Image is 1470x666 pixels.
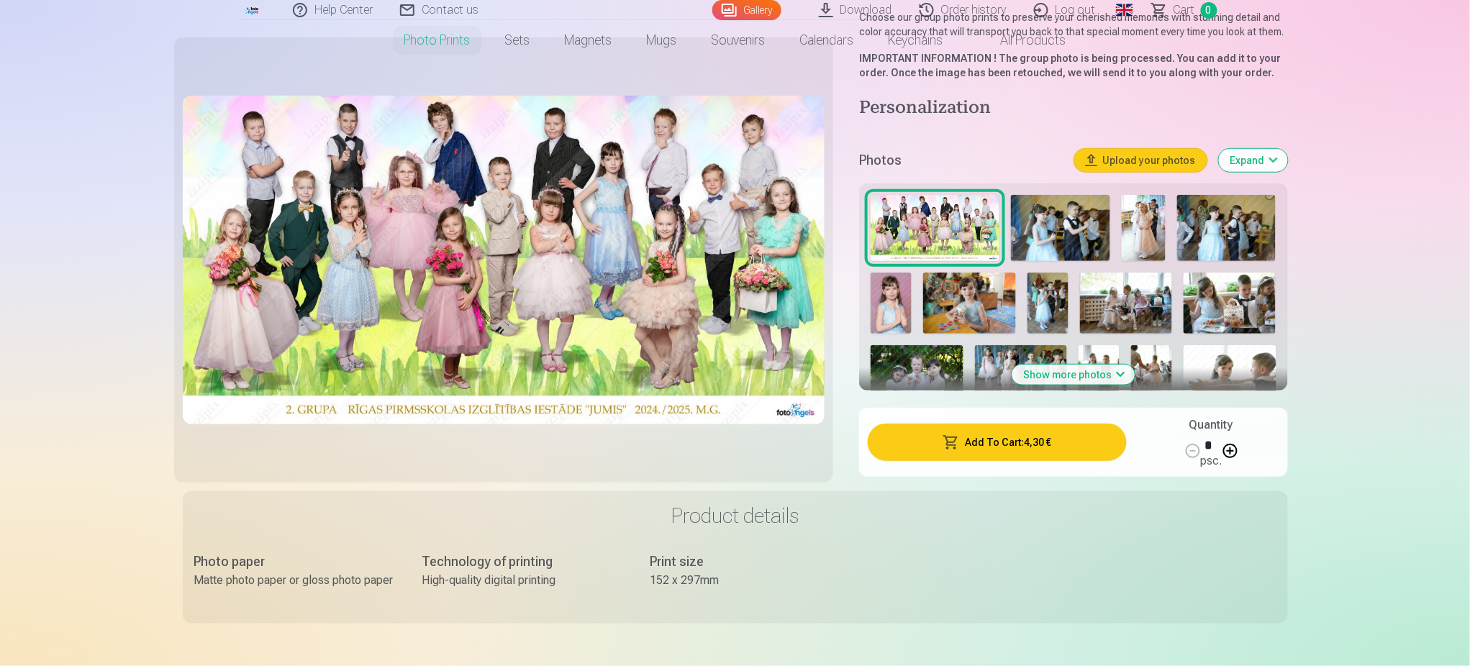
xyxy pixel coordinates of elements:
[650,572,850,589] div: 152 x 297mm
[422,572,622,589] div: High-quality digital printing
[1012,365,1135,385] button: Show more photos
[488,20,548,60] a: Sets
[1201,2,1217,19] span: 0
[1219,149,1288,172] button: Expand
[194,503,1276,529] h3: Product details
[694,20,783,60] a: Souvenirs
[961,20,1084,60] a: All products
[859,150,1062,170] h5: Photos
[194,552,394,572] div: Photo paper
[871,20,961,60] a: Keychains
[859,97,1287,120] h4: Personalization
[194,572,394,589] div: Matte photo paper or gloss photo paper
[783,20,871,60] a: Calendars
[1174,1,1195,19] span: Сart
[548,20,630,60] a: Magnets
[1074,149,1207,172] button: Upload your photos
[422,552,622,572] div: Technology of printing
[630,20,694,60] a: Mugs
[387,20,488,60] a: Photo prints
[650,552,850,572] div: Print size
[868,424,1126,461] button: Add To Cart:4,30 €
[245,6,260,14] img: /fa4
[1189,416,1233,434] h5: Quantity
